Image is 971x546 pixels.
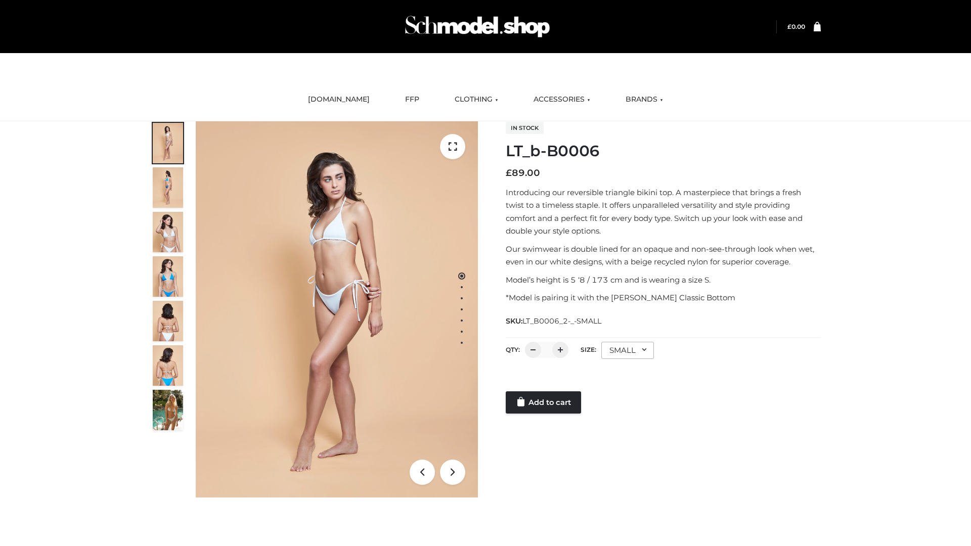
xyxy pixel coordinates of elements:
[153,212,183,252] img: ArielClassicBikiniTop_CloudNine_AzureSky_OW114ECO_3-scaled.jpg
[787,23,805,30] bdi: 0.00
[447,88,506,111] a: CLOTHING
[153,345,183,386] img: ArielClassicBikiniTop_CloudNine_AzureSky_OW114ECO_8-scaled.jpg
[506,186,821,238] p: Introducing our reversible triangle bikini top. A masterpiece that brings a fresh twist to a time...
[522,316,601,326] span: LT_B0006_2-_-SMALL
[618,88,671,111] a: BRANDS
[601,342,654,359] div: SMALL
[506,122,544,134] span: In stock
[300,88,377,111] a: [DOMAIN_NAME]
[153,390,183,430] img: Arieltop_CloudNine_AzureSky2.jpg
[153,301,183,341] img: ArielClassicBikiniTop_CloudNine_AzureSky_OW114ECO_7-scaled.jpg
[506,142,821,160] h1: LT_b-B0006
[506,315,602,327] span: SKU:
[196,121,478,497] img: ArielClassicBikiniTop_CloudNine_AzureSky_OW114ECO_1
[506,167,512,178] span: £
[398,88,427,111] a: FFP
[153,256,183,297] img: ArielClassicBikiniTop_CloudNine_AzureSky_OW114ECO_4-scaled.jpg
[506,167,540,178] bdi: 89.00
[506,291,821,304] p: *Model is pairing it with the [PERSON_NAME] Classic Bottom
[506,346,520,353] label: QTY:
[506,391,581,414] a: Add to cart
[506,274,821,287] p: Model’s height is 5 ‘8 / 173 cm and is wearing a size S.
[402,7,553,47] img: Schmodel Admin 964
[787,23,805,30] a: £0.00
[153,123,183,163] img: ArielClassicBikiniTop_CloudNine_AzureSky_OW114ECO_1-scaled.jpg
[526,88,598,111] a: ACCESSORIES
[581,346,596,353] label: Size:
[787,23,791,30] span: £
[153,167,183,208] img: ArielClassicBikiniTop_CloudNine_AzureSky_OW114ECO_2-scaled.jpg
[506,243,821,268] p: Our swimwear is double lined for an opaque and non-see-through look when wet, even in our white d...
